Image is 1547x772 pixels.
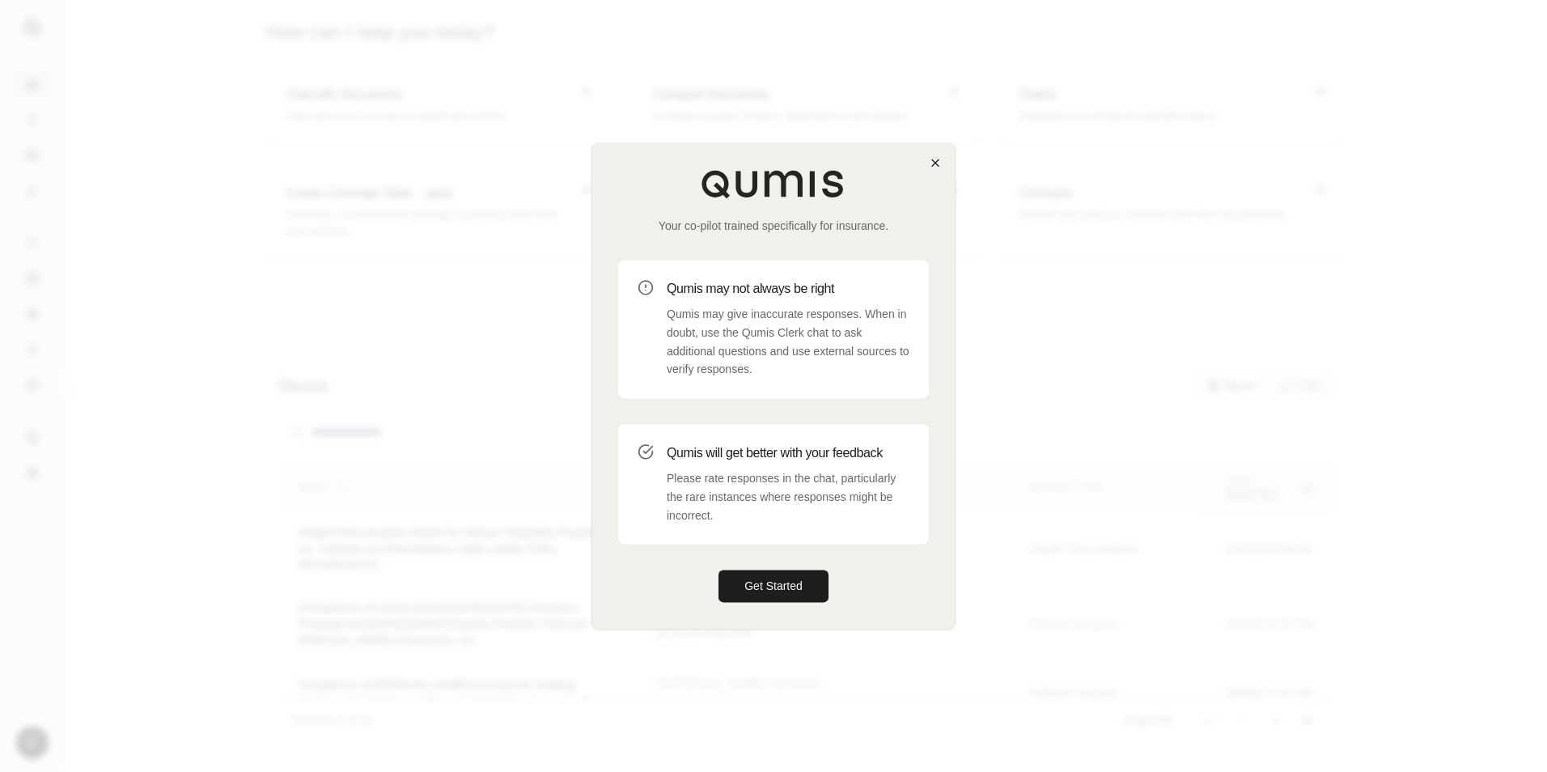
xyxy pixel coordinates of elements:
h3: Qumis may not always be right [667,279,909,299]
h3: Qumis will get better with your feedback [667,443,909,463]
button: Get Started [718,571,829,603]
p: Please rate responses in the chat, particularly the rare instances where responses might be incor... [667,469,909,524]
p: Your co-pilot trained specifically for insurance. [618,218,929,234]
img: Qumis Logo [701,169,846,198]
p: Qumis may give inaccurate responses. When in doubt, use the Qumis Clerk chat to ask additional qu... [667,305,909,379]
